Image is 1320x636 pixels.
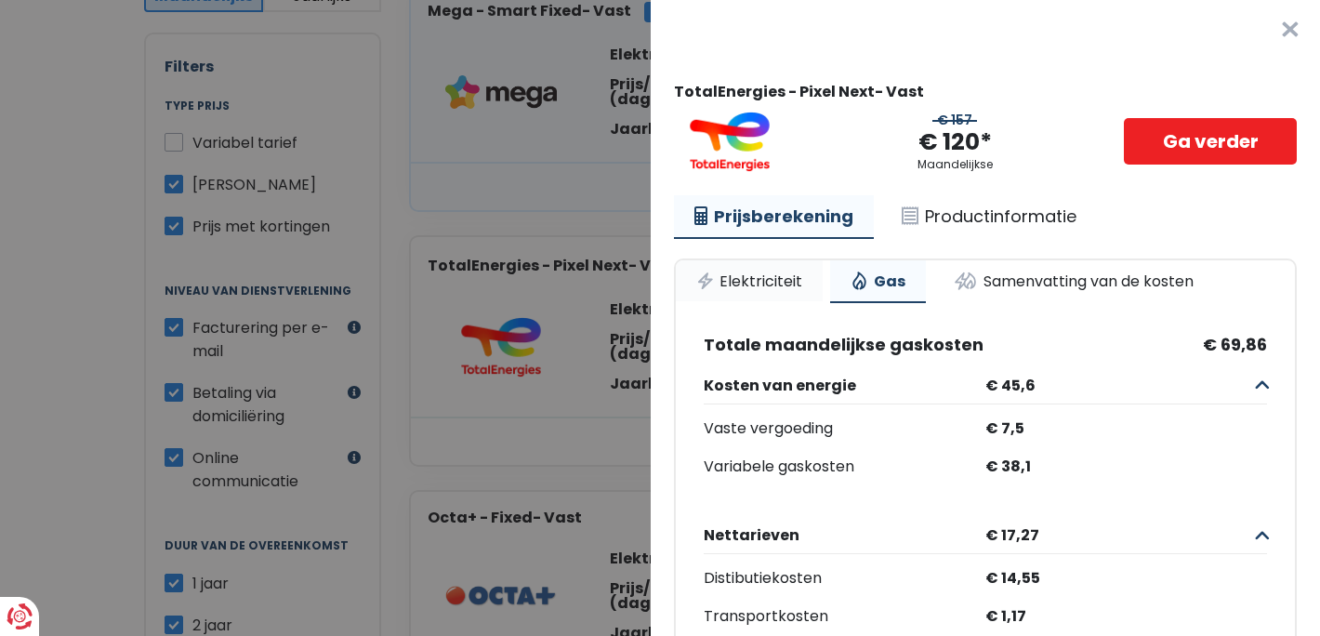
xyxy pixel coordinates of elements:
[830,260,926,303] a: Gas
[881,195,1097,238] a: Productinformatie
[918,127,992,158] div: € 120*
[704,416,985,443] div: Vaste vergoeding
[704,517,1267,554] button: Nettarieven € 17,27
[704,565,985,592] div: Distibutiekosten
[985,454,1267,481] div: € 38,1
[985,603,1267,630] div: € 1,17
[704,526,978,544] span: Nettarieven
[674,112,785,171] img: TotalEnergies
[1124,118,1297,165] a: Ga verder
[674,195,874,240] a: Prijsberekening
[1203,335,1267,355] span: € 69,86
[985,565,1267,592] div: € 14,55
[704,367,1267,404] button: Kosten van energie € 45,6
[704,603,985,630] div: Transportkosten
[674,83,1297,100] div: TotalEnergies - Pixel Next- Vast
[917,158,993,171] div: Maandelijkse
[932,113,977,128] div: € 157
[978,526,1252,544] span: € 17,27
[704,377,978,394] span: Kosten van energie
[985,416,1267,443] div: € 7,5
[978,377,1252,394] span: € 45,6
[676,260,823,301] a: Elektriciteit
[933,260,1214,301] a: Samenvatting van de kosten
[704,335,983,355] span: Totale maandelijkse gaskosten
[704,454,985,481] div: Variabele gaskosten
